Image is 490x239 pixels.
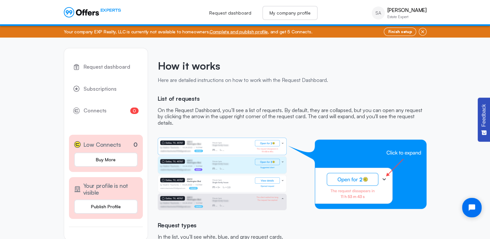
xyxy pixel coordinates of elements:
img: expert instruction list [158,138,427,210]
a: Request dashboard [202,6,258,20]
h1: How it works [158,60,427,77]
button: Feedback - Show survey [478,97,490,142]
a: Complete and publish profile [210,29,268,34]
h2: Request types [158,222,427,234]
a: Finish setup [384,28,416,36]
h2: List of requests [158,95,427,108]
p: [PERSON_NAME] [387,7,427,13]
p: Here are detailed instructions on how to work with the Request Dashboard. [158,77,427,83]
p: 0 [133,140,138,149]
p: Your company EXP Realty, LLC is currently not available to homeowners. , and get 5 Connects. [64,29,313,34]
span: Subscriptions [84,85,117,93]
a: Request dashboard [69,59,143,75]
iframe: Tidio Chat [457,192,487,223]
span: 0 [130,108,139,114]
button: Publish Profile [74,199,138,214]
p: On the Request Dashboard, you’ll see a list of requests. By default, they are collapsed, but you ... [158,107,427,126]
p: Estate Expert [387,15,427,19]
span: EXPERTS [100,7,121,13]
a: My company profile [262,6,318,20]
a: Subscriptions [69,81,143,97]
span: Request dashboard [84,63,130,71]
span: Connects [84,107,107,115]
span: Low Connects [83,140,121,149]
span: SA [375,10,381,16]
span: Feedback [481,104,487,127]
a: EXPERTS [64,7,121,17]
h2: Your profile is not visible [81,182,138,196]
a: Buy More [74,153,138,167]
a: Connects0 [69,102,143,119]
